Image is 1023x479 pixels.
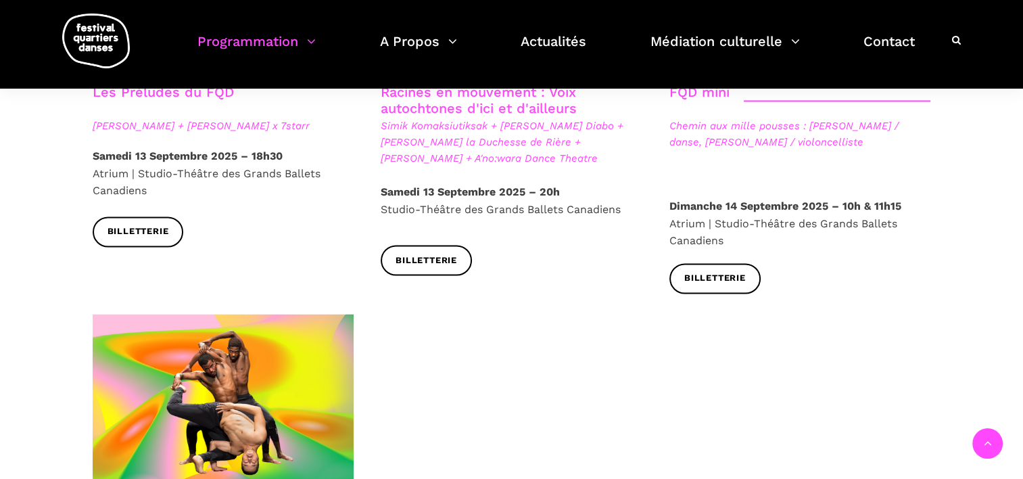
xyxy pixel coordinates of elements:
strong: Dimanche 14 Septembre 2025 – 10h & 11h15 [669,200,901,212]
span: [PERSON_NAME] + [PERSON_NAME] x 7starr [93,118,354,134]
p: Atrium | Studio-Théâtre des Grands Ballets Canadiens [93,147,354,200]
a: Contact [863,30,915,70]
span: Chemin aux mille pousses : [PERSON_NAME] / danse, [PERSON_NAME] / violoncelliste [669,118,931,150]
span: Simik Komaksiutiksak + [PERSON_NAME] Diabo + [PERSON_NAME] la Duchesse de Rière + [PERSON_NAME] +... [381,118,642,166]
a: Billetterie [381,245,472,275]
strong: Samedi 13 Septembre 2025 – 18h30 [93,150,283,162]
p: Atrium | Studio-Théâtre des Grands Ballets Canadiens [669,198,931,250]
span: Billetterie [108,225,169,239]
a: Les Préludes du FQD [93,84,234,100]
a: Médiation culturelle [650,30,800,70]
a: FQD mini [669,84,730,100]
p: Studio-Théâtre des Grands Ballets Canadiens [381,183,642,218]
a: A Propos [380,30,457,70]
img: logo-fqd-med [62,14,130,68]
a: Billetterie [669,263,761,294]
strong: Samedi 13 Septembre 2025 – 20h [381,185,560,198]
a: Racines en mouvement : Voix autochtones d'ici et d'ailleurs [381,84,577,116]
a: Actualités [521,30,586,70]
span: Billetterie [396,254,457,268]
a: Programmation [197,30,316,70]
span: Billetterie [684,271,746,286]
a: Billetterie [93,216,184,247]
